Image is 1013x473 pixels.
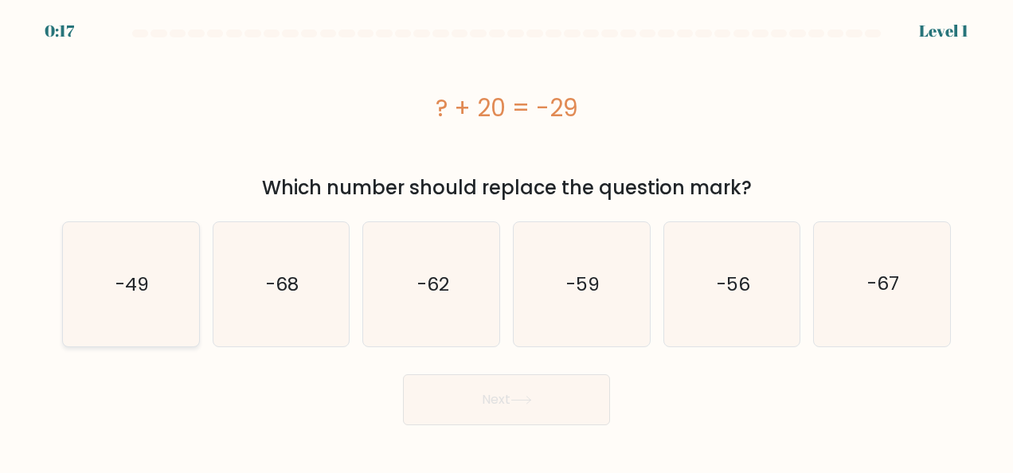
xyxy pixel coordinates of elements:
div: Level 1 [919,19,968,43]
div: 0:17 [45,19,74,43]
text: -68 [266,272,299,297]
text: -62 [417,272,448,297]
text: -56 [717,272,750,297]
div: ? + 20 = -29 [62,90,951,126]
text: -67 [867,272,899,297]
text: -49 [115,272,149,297]
div: Which number should replace the question mark? [72,174,941,202]
button: Next [403,374,610,425]
text: -59 [566,272,600,297]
